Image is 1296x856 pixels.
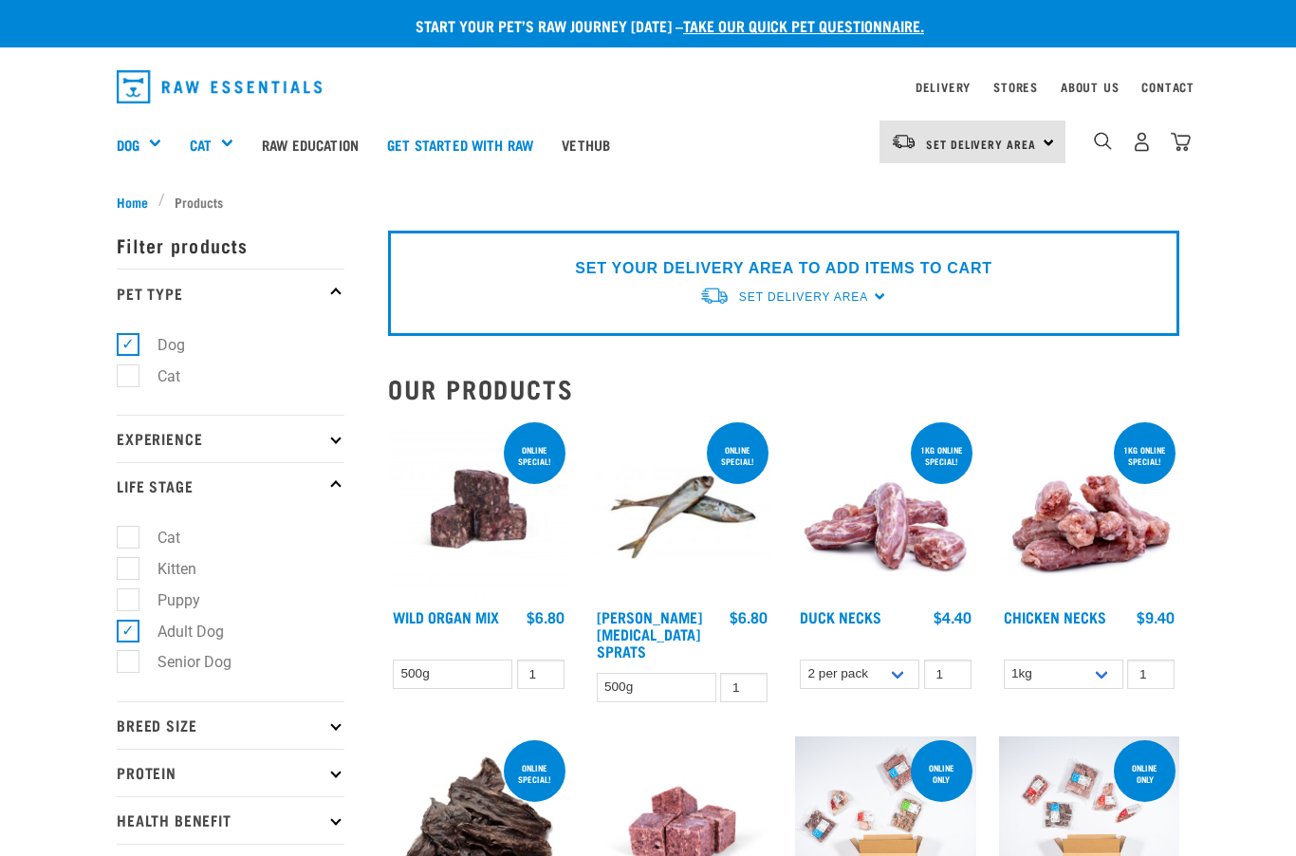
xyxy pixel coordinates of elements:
[597,612,702,655] a: [PERSON_NAME][MEDICAL_DATA] Sprats
[911,754,972,793] div: Online Only
[999,419,1180,600] img: Pile Of Chicken Necks For Pets
[924,660,972,689] input: 1
[730,608,768,625] div: $6.80
[117,134,139,156] a: Dog
[504,436,565,475] div: ONLINE SPECIAL!
[388,374,1179,403] h2: Our Products
[127,620,231,643] label: Adult Dog
[127,650,239,674] label: Senior Dog
[739,290,868,304] span: Set Delivery Area
[373,106,547,182] a: Get started with Raw
[1004,612,1106,621] a: Chicken Necks
[916,84,971,90] a: Delivery
[117,70,322,103] img: Raw Essentials Logo
[127,333,193,357] label: Dog
[699,286,730,306] img: van-moving.png
[102,63,1194,111] nav: dropdown navigation
[993,84,1038,90] a: Stores
[117,192,158,212] a: Home
[592,419,773,600] img: Jack Mackarel Sparts Raw Fish For Dogs
[517,660,565,689] input: 1
[1094,132,1112,150] img: home-icon-1@2x.png
[1137,608,1175,625] div: $9.40
[1141,84,1194,90] a: Contact
[388,419,569,600] img: Wild Organ Mix
[547,106,624,182] a: Vethub
[117,192,148,212] span: Home
[117,415,344,462] p: Experience
[575,257,991,280] p: SET YOUR DELIVERY AREA TO ADD ITEMS TO CART
[800,612,881,621] a: Duck Necks
[117,796,344,844] p: Health Benefit
[248,106,373,182] a: Raw Education
[190,134,212,156] a: Cat
[926,140,1036,147] span: Set Delivery Area
[720,673,768,702] input: 1
[127,588,208,612] label: Puppy
[393,612,499,621] a: Wild Organ Mix
[1127,660,1175,689] input: 1
[1061,84,1119,90] a: About Us
[127,557,204,581] label: Kitten
[117,192,1179,212] nav: breadcrumbs
[1132,132,1152,152] img: user.png
[1114,436,1176,475] div: 1kg online special!
[117,221,344,269] p: Filter products
[117,701,344,749] p: Breed Size
[127,364,188,388] label: Cat
[683,21,924,29] a: take our quick pet questionnaire.
[127,526,188,549] label: Cat
[1171,132,1191,152] img: home-icon@2x.png
[707,436,768,475] div: ONLINE SPECIAL!
[1114,754,1176,793] div: Online Only
[117,749,344,796] p: Protein
[911,436,972,475] div: 1kg online special!
[795,419,976,600] img: Pile Of Duck Necks For Pets
[504,754,565,793] div: ONLINE SPECIAL!
[891,133,916,150] img: van-moving.png
[527,608,565,625] div: $6.80
[117,462,344,510] p: Life Stage
[117,269,344,316] p: Pet Type
[934,608,972,625] div: $4.40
